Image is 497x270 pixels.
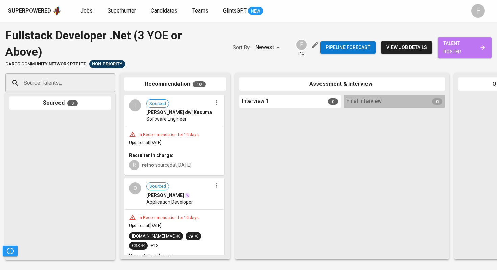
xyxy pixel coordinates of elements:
[108,7,137,15] a: Superhunter
[320,41,376,54] button: Pipeline forecast
[129,182,141,194] div: D
[255,43,274,51] p: Newest
[5,27,219,60] div: Fullstack Developer .Net (3 YOE or Above)
[432,98,442,105] span: 0
[132,243,145,249] div: CSS
[108,7,136,14] span: Superhunter
[346,97,382,105] span: Final Interview
[129,140,161,145] span: Updated at [DATE]
[185,193,190,198] img: magic_wand.svg
[129,253,173,258] b: Recruiter in charge:
[255,41,282,54] div: Newest
[80,7,93,14] span: Jobs
[438,37,492,58] a: talent roster
[150,242,159,249] p: +13
[146,192,184,199] span: [PERSON_NAME]
[5,61,87,67] span: cargo community network pte ltd
[147,183,169,190] span: Sourced
[188,233,198,240] div: c#
[67,100,78,106] span: 0
[111,82,113,84] button: Open
[142,162,154,168] b: retno
[136,132,202,138] div: In Recommendation for 10 days
[193,81,206,87] span: 10
[223,7,247,14] span: GlintsGPT
[3,246,18,256] button: Pipeline Triggers
[151,7,179,15] a: Candidates
[147,100,169,107] span: Sourced
[146,109,212,116] span: [PERSON_NAME] dwi Kusuma
[89,61,125,67] span: Non-Priority
[129,160,139,170] div: R
[386,43,427,52] span: view job details
[326,43,370,52] span: Pipeline forecast
[132,233,180,240] div: [DOMAIN_NAME] MVC
[223,7,263,15] a: GlintsGPT NEW
[381,41,432,54] button: view job details
[471,4,485,18] div: F
[146,199,193,205] span: Application Developer
[192,7,210,15] a: Teams
[146,116,187,122] span: Software Engineer
[129,99,141,111] div: I
[136,215,202,221] div: In Recommendation for 10 days
[192,7,208,14] span: Teams
[89,60,125,68] div: Sufficient Talents in Pipeline
[151,7,177,14] span: Candidates
[124,95,224,175] div: ISourced[PERSON_NAME] dwi KusumaSoftware EngineerIn Recommendation for 10 daysUpdated at[DATE]Rec...
[8,7,51,15] div: Superpowered
[8,6,62,16] a: Superpoweredapp logo
[242,97,269,105] span: Interview 1
[52,6,62,16] img: app logo
[129,223,161,228] span: Updated at [DATE]
[328,98,338,105] span: 0
[295,39,307,51] div: F
[443,39,486,56] span: talent roster
[124,77,226,91] div: Recommendation
[233,44,250,52] p: Sort By
[9,96,111,110] div: Sourced
[295,39,307,57] div: pic
[239,77,445,91] div: Assessment & Interview
[248,8,263,15] span: NEW
[80,7,94,15] a: Jobs
[129,153,173,158] b: Recruiter in charge:
[142,162,191,168] span: sourced at [DATE]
